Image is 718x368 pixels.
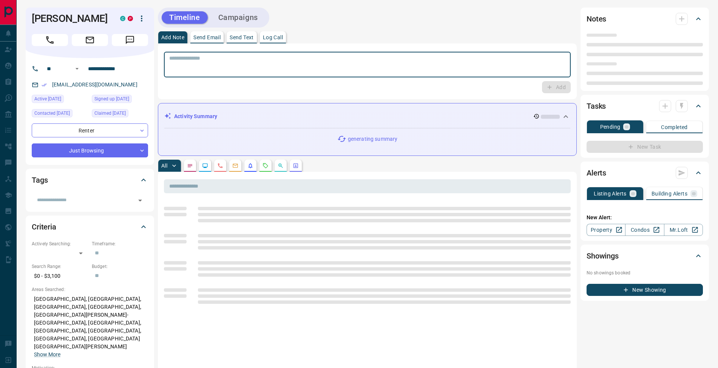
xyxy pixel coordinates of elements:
[135,195,145,206] button: Open
[32,95,88,105] div: Fri Aug 01 2025
[164,109,570,123] div: Activity Summary
[187,163,193,169] svg: Notes
[32,263,88,270] p: Search Range:
[600,124,621,129] p: Pending
[92,109,148,120] div: Wed Nov 22 2023
[587,97,703,115] div: Tasks
[587,13,606,25] h2: Notes
[112,34,148,46] span: Message
[348,135,397,143] p: generating summary
[661,125,688,130] p: Completed
[211,11,266,24] button: Campaigns
[32,293,148,361] p: [GEOGRAPHIC_DATA], [GEOGRAPHIC_DATA], [GEOGRAPHIC_DATA], [GEOGRAPHIC_DATA], [GEOGRAPHIC_DATA][PER...
[92,263,148,270] p: Budget:
[587,250,619,262] h2: Showings
[594,191,627,196] p: Listing Alerts
[587,164,703,182] div: Alerts
[32,221,56,233] h2: Criteria
[120,16,125,21] div: condos.ca
[193,35,221,40] p: Send Email
[34,95,61,103] span: Active [DATE]
[587,224,625,236] a: Property
[34,109,70,117] span: Contacted [DATE]
[32,174,48,186] h2: Tags
[32,286,148,293] p: Areas Searched:
[217,163,223,169] svg: Calls
[73,64,82,73] button: Open
[652,191,687,196] p: Building Alerts
[94,95,129,103] span: Signed up [DATE]
[32,143,148,157] div: Just Browsing
[32,123,148,137] div: Renter
[32,171,148,189] div: Tags
[202,163,208,169] svg: Lead Browsing Activity
[174,112,217,120] p: Activity Summary
[161,163,167,168] p: All
[278,163,284,169] svg: Opportunities
[32,34,68,46] span: Call
[32,12,109,25] h1: [PERSON_NAME]
[161,35,184,40] p: Add Note
[92,240,148,247] p: Timeframe:
[162,11,208,24] button: Timeline
[32,109,88,120] div: Thu Jul 31 2025
[92,95,148,105] div: Wed Dec 04 2019
[34,351,60,359] button: Show More
[32,218,148,236] div: Criteria
[32,270,88,282] p: $0 - $3,100
[625,224,664,236] a: Condos
[262,163,269,169] svg: Requests
[587,284,703,296] button: New Showing
[247,163,253,169] svg: Listing Alerts
[587,269,703,276] p: No showings booked
[587,214,703,222] p: New Alert:
[32,240,88,247] p: Actively Searching:
[293,163,299,169] svg: Agent Actions
[263,35,283,40] p: Log Call
[232,163,238,169] svg: Emails
[42,82,47,88] svg: Email Verified
[128,16,133,21] div: property.ca
[230,35,254,40] p: Send Text
[664,224,703,236] a: Mr.Loft
[587,100,606,112] h2: Tasks
[94,109,126,117] span: Claimed [DATE]
[587,247,703,265] div: Showings
[72,34,108,46] span: Email
[52,82,137,88] a: [EMAIL_ADDRESS][DOMAIN_NAME]
[587,167,606,179] h2: Alerts
[587,10,703,28] div: Notes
